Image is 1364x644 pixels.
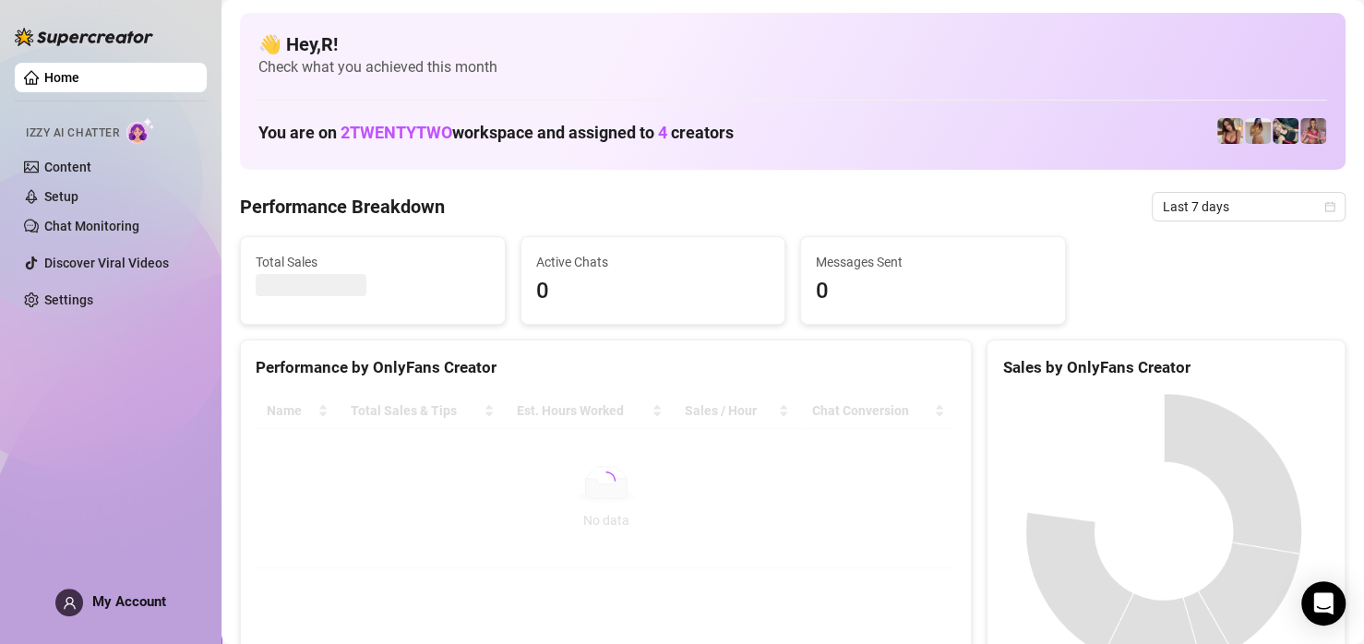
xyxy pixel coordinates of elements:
span: Total Sales [256,252,490,272]
img: Tabby (Free) [1273,118,1298,144]
img: Georgia (VIP) [1245,118,1271,144]
a: Settings [44,292,93,307]
div: Open Intercom Messenger [1301,581,1346,626]
span: 0 [816,274,1050,309]
span: user [63,596,77,610]
h4: 👋 Hey, R ! [258,31,1327,57]
span: Izzy AI Chatter [26,125,119,142]
img: logo-BBDzfeDw.svg [15,28,153,46]
img: Tabby (VIP) [1300,118,1326,144]
a: Discover Viral Videos [44,256,169,270]
h4: Performance Breakdown [240,194,445,220]
a: Setup [44,189,78,204]
h1: You are on workspace and assigned to creators [258,123,734,143]
span: loading [596,471,616,491]
span: My Account [92,593,166,610]
span: Last 7 days [1163,193,1334,221]
img: AI Chatter [126,117,155,144]
div: Sales by OnlyFans Creator [1002,355,1330,380]
span: 4 [658,123,667,142]
span: Check what you achieved this month [258,57,1327,78]
a: Content [44,160,91,174]
img: Georgia (Free) [1217,118,1243,144]
span: Active Chats [536,252,771,272]
a: Home [44,70,79,85]
span: 0 [536,274,771,309]
div: Performance by OnlyFans Creator [256,355,956,380]
span: Messages Sent [816,252,1050,272]
a: Chat Monitoring [44,219,139,233]
span: 2TWENTYTWO [341,123,452,142]
span: calendar [1324,201,1335,212]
